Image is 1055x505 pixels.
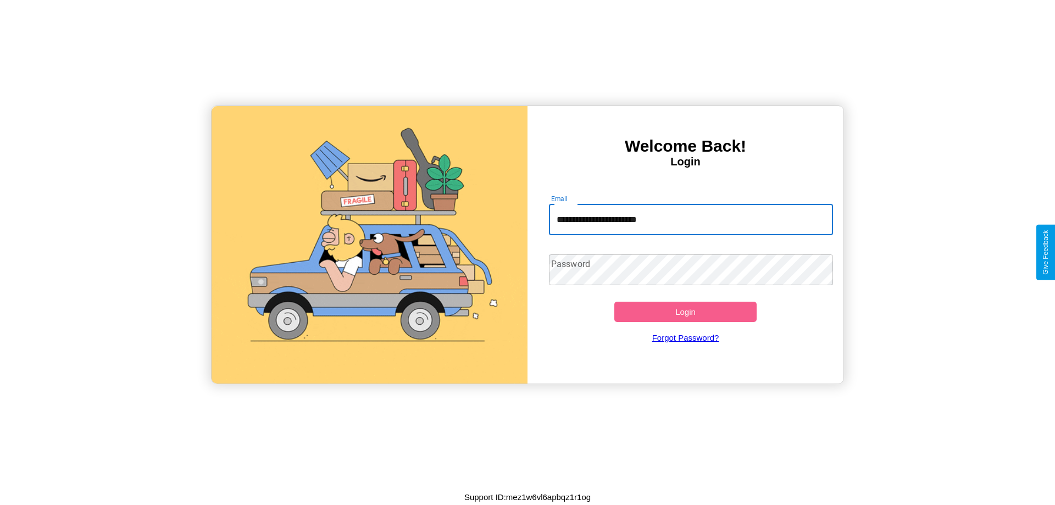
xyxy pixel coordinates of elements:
[527,137,843,156] h3: Welcome Back!
[212,106,527,384] img: gif
[1042,230,1050,275] div: Give Feedback
[551,194,568,203] label: Email
[543,322,828,353] a: Forgot Password?
[614,302,757,322] button: Login
[464,490,591,504] p: Support ID: mez1w6vl6apbqz1r1og
[527,156,843,168] h4: Login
